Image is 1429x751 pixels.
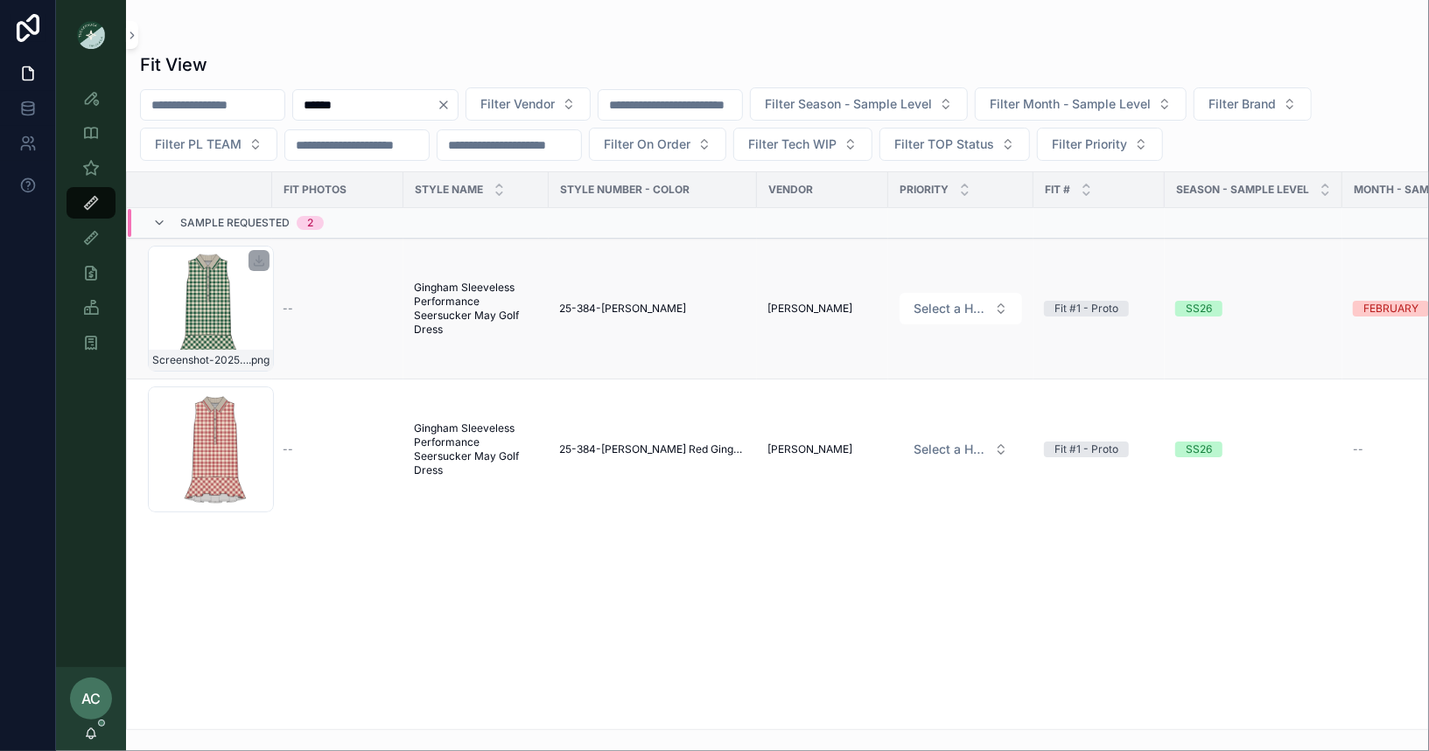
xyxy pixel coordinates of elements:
[284,183,347,197] span: Fit Photos
[1037,128,1163,161] button: Select Button
[1194,87,1312,121] button: Select Button
[249,353,270,367] span: .png
[879,128,1030,161] button: Select Button
[900,434,1022,465] button: Select Button
[1054,301,1118,316] div: Fit #1 - Proto
[559,302,746,316] a: 25-384-[PERSON_NAME]
[1186,301,1212,316] div: SS26
[1175,442,1332,457] a: SS26
[733,128,872,161] button: Select Button
[480,95,555,113] span: Filter Vendor
[748,136,837,153] span: Filter Tech WIP
[1176,183,1309,197] span: Season - Sample Level
[1186,442,1212,457] div: SS26
[975,87,1187,121] button: Select Button
[767,442,852,456] span: [PERSON_NAME]
[415,183,483,197] span: STYLE NAME
[914,300,987,317] span: Select a HP FIT LEVEL
[148,246,262,372] a: Screenshot-2025-08-21-at-6.01.42-PM.png
[283,302,293,316] span: --
[899,292,1023,325] a: Select Button
[894,136,994,153] span: Filter TOP Status
[768,183,813,197] span: Vendor
[155,136,242,153] span: Filter PL TEAM
[1044,442,1154,457] a: Fit #1 - Proto
[914,441,987,458] span: Select a HP FIT LEVEL
[900,293,1022,324] button: Select Button
[140,128,277,161] button: Select Button
[283,442,293,456] span: --
[767,442,878,456] a: [PERSON_NAME]
[765,95,932,113] span: Filter Season - Sample Level
[589,128,726,161] button: Select Button
[140,52,207,77] h1: Fit View
[1208,95,1276,113] span: Filter Brand
[1054,442,1118,457] div: Fit #1 - Proto
[283,302,393,316] a: --
[604,136,690,153] span: Filter On Order
[414,421,538,477] a: Gingham Sleeveless Performance Seersucker May Golf Dress
[283,442,393,456] a: --
[900,183,949,197] span: PRIORITY
[466,87,591,121] button: Select Button
[81,688,101,709] span: AC
[307,216,313,230] div: 2
[990,95,1151,113] span: Filter Month - Sample Level
[152,353,249,367] span: Screenshot-2025-08-21-at-6.01.42-PM
[767,302,878,316] a: [PERSON_NAME]
[1045,183,1070,197] span: Fit #
[559,302,686,316] span: 25-384-[PERSON_NAME]
[560,183,690,197] span: Style Number - Color
[437,98,458,112] button: Clear
[559,442,746,456] a: 25-384-[PERSON_NAME] Red Gingham
[1175,301,1332,316] a: SS26
[750,87,968,121] button: Select Button
[1363,301,1418,316] div: FEBRUARY
[414,281,538,337] a: Gingham Sleeveless Performance Seersucker May Golf Dress
[1353,442,1363,456] span: --
[899,433,1023,466] a: Select Button
[180,216,290,230] span: Sample Requested
[77,21,105,49] img: App logo
[1052,136,1127,153] span: Filter Priority
[767,302,852,316] span: [PERSON_NAME]
[56,70,126,381] div: scrollable content
[1044,301,1154,316] a: Fit #1 - Proto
